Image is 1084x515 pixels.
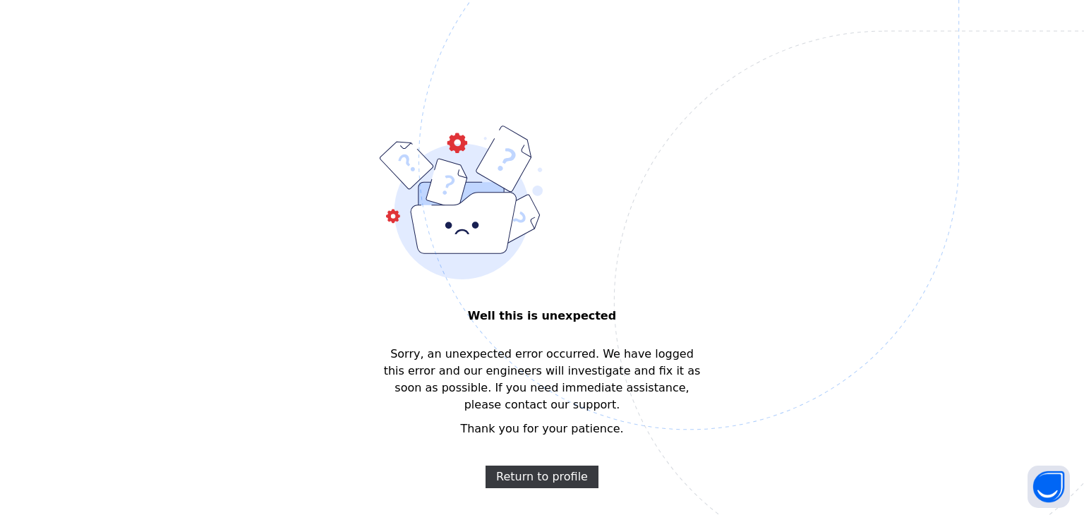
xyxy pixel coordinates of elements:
span: Return to profile [496,468,588,485]
span: Sorry, an unexpected error occurred. We have logged this error and our engineers will investigate... [380,346,705,413]
span: Well this is unexpected [380,308,705,325]
button: Open asap [1028,466,1070,508]
img: error-bound.9d27ae2af7d8ffd69f21ced9f822e0fd.svg [380,126,543,279]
